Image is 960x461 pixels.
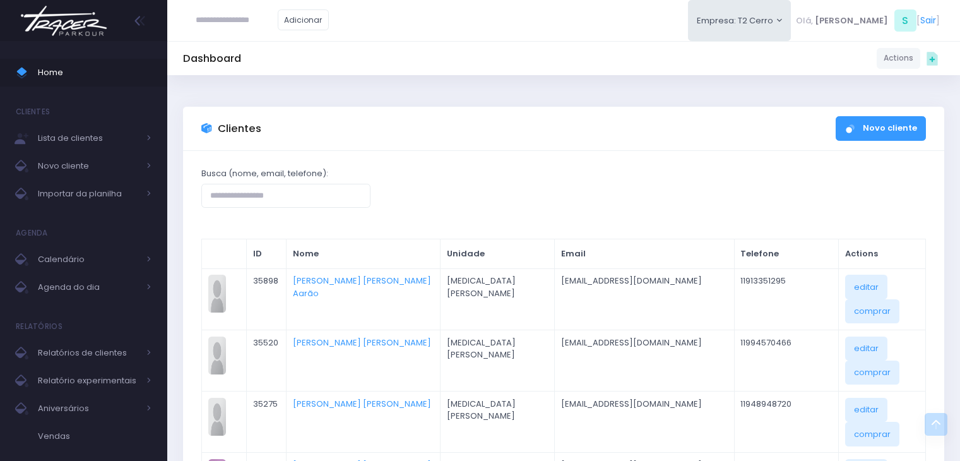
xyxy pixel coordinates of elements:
[440,330,554,391] td: [MEDICAL_DATA] [PERSON_NAME]
[38,279,139,296] span: Agenda do dia
[38,64,151,81] span: Home
[38,428,151,445] span: Vendas
[791,6,944,35] div: [ ]
[16,99,50,124] h4: Clientes
[278,9,329,30] a: Adicionar
[38,186,139,202] span: Importar da planilha
[16,314,62,339] h4: Relatórios
[734,268,839,330] td: 11913351295
[836,116,926,141] a: Novo cliente
[845,337,887,361] a: editar
[38,158,139,174] span: Novo cliente
[440,392,554,453] td: [MEDICAL_DATA] [PERSON_NAME]
[218,123,261,135] h3: Clientes
[201,167,328,180] label: Busca (nome, email, telefone):
[796,15,813,27] span: Olá,
[38,130,139,147] span: Lista de clientes
[845,361,899,385] a: comprar
[247,268,287,330] td: 35898
[554,392,734,453] td: [EMAIL_ADDRESS][DOMAIN_NAME]
[734,330,839,391] td: 11994570466
[440,268,554,330] td: [MEDICAL_DATA] [PERSON_NAME]
[293,337,431,349] a: [PERSON_NAME] [PERSON_NAME]
[554,330,734,391] td: [EMAIL_ADDRESS][DOMAIN_NAME]
[38,400,139,417] span: Aniversários
[293,275,431,299] a: [PERSON_NAME] [PERSON_NAME] Aarão
[554,268,734,330] td: [EMAIL_ADDRESS][DOMAIN_NAME]
[293,398,431,410] a: [PERSON_NAME] [PERSON_NAME]
[16,220,48,246] h4: Agenda
[845,398,887,422] a: editar
[734,392,839,453] td: 11948948720
[845,299,899,323] a: comprar
[845,422,899,446] a: comprar
[440,239,554,269] th: Unidade
[920,14,936,27] a: Sair
[877,48,920,69] a: Actions
[894,9,916,32] span: S
[815,15,888,27] span: [PERSON_NAME]
[247,392,287,453] td: 35275
[839,239,926,269] th: Actions
[734,239,839,269] th: Telefone
[38,251,139,268] span: Calendário
[183,52,241,65] h5: Dashboard
[554,239,734,269] th: Email
[38,345,139,361] span: Relatórios de clientes
[845,275,887,299] a: editar
[247,239,287,269] th: ID
[247,330,287,391] td: 35520
[38,373,139,389] span: Relatório experimentais
[286,239,440,269] th: Nome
